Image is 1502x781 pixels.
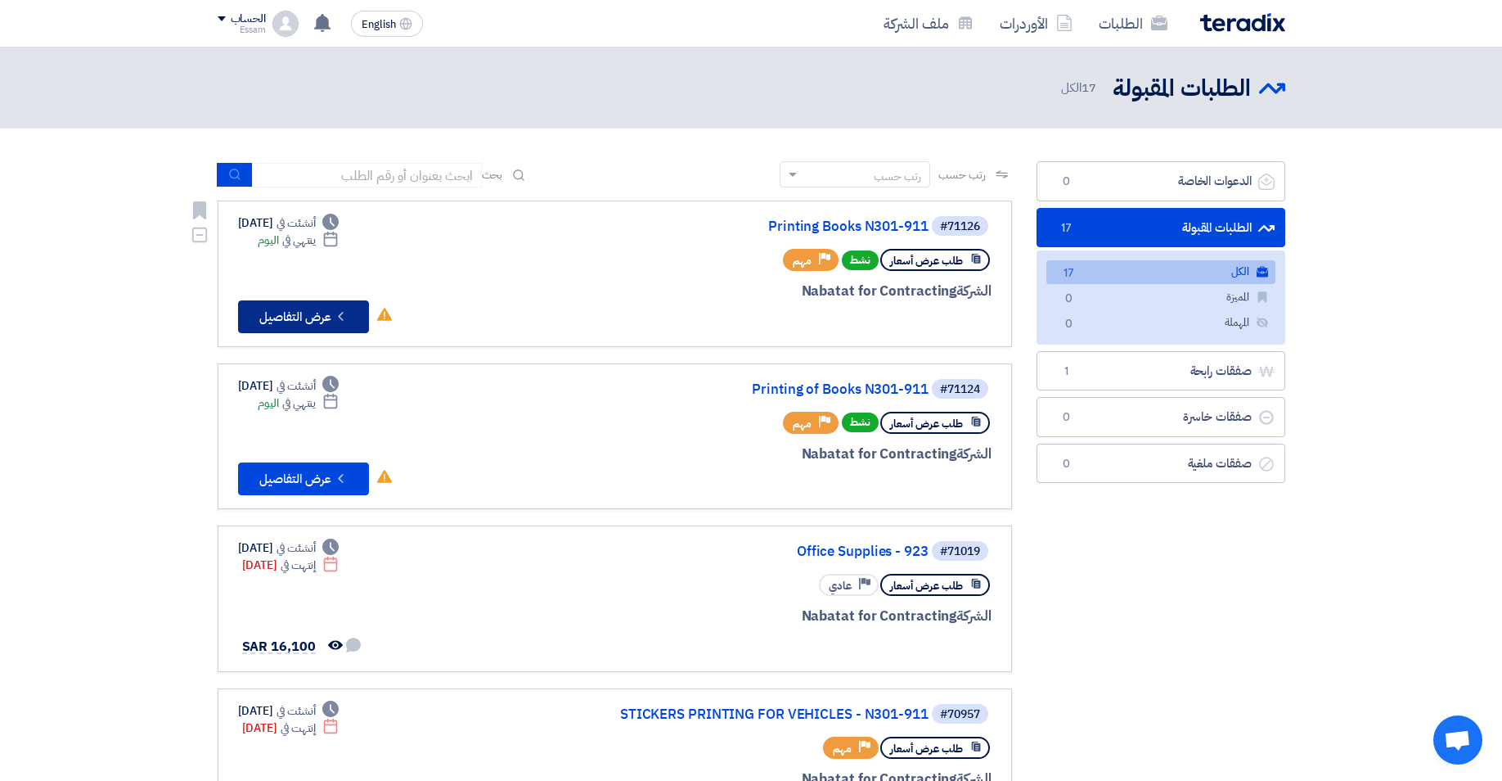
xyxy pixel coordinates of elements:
[1037,351,1285,391] a: صفقات رابحة1
[1037,397,1285,437] a: صفقات خاسرة0
[258,395,339,412] div: اليوم
[1059,265,1079,282] span: 17
[272,11,299,37] img: profile_test.png
[793,416,812,431] span: مهم
[956,606,992,626] span: الشركة
[1082,79,1096,97] span: 17
[956,444,992,464] span: الشركة
[362,19,396,30] span: English
[351,11,423,37] button: English
[874,168,921,185] div: رتب حسب
[601,219,929,234] a: Printing Books N301-911
[956,281,992,301] span: الشركة
[940,546,980,558] div: #71019
[601,544,929,559] a: Office Supplies - 923
[281,557,316,574] span: إنتهت في
[1433,716,1482,765] a: دردشة مفتوحة
[238,702,340,720] div: [DATE]
[242,637,316,657] span: SAR 16,100
[1113,73,1251,105] h2: الطلبات المقبولة
[258,232,339,249] div: اليوم
[833,741,852,756] span: مهم
[601,382,929,397] a: Printing of Books N301-911
[842,413,879,432] span: نشط
[1037,161,1285,201] a: الدعوات الخاصة0
[277,377,316,395] span: أنشئت في
[987,4,1086,43] a: الأوردرات
[277,702,316,720] span: أنشئت في
[940,384,980,395] div: #71124
[598,444,992,465] div: Nabatat for Contracting
[1200,13,1285,32] img: Teradix logo
[281,720,316,737] span: إنتهت في
[890,253,963,269] span: طلب عرض أسعار
[1086,4,1180,43] a: الطلبات
[870,4,987,43] a: ملف الشركة
[829,578,852,594] span: عادي
[598,281,992,302] div: Nabatat for Contracting
[218,25,266,34] div: Essam
[282,232,316,249] span: ينتهي في
[1061,79,1099,97] span: الكل
[238,463,369,495] button: عرض التفاصيل
[242,557,340,574] div: [DATE]
[238,214,340,232] div: [DATE]
[890,741,963,756] span: طلب عرض أسعار
[238,539,340,557] div: [DATE]
[1057,174,1077,190] span: 0
[482,166,503,183] span: بحث
[1037,444,1285,484] a: صفقات ملغية0
[231,12,266,26] div: الحساب
[1059,316,1079,333] span: 0
[282,395,316,412] span: ينتهي في
[940,221,980,232] div: #71126
[842,251,879,270] span: نشط
[940,709,980,720] div: #70957
[253,163,482,187] input: ابحث بعنوان أو رقم الطلب
[1057,220,1077,237] span: 17
[1046,260,1275,284] a: الكل
[1059,291,1079,308] span: 0
[598,606,992,627] div: Nabatat for Contracting
[1037,208,1285,248] a: الطلبات المقبولة17
[938,166,985,183] span: رتب حسب
[277,214,316,232] span: أنشئت في
[793,253,812,269] span: مهم
[1057,409,1077,426] span: 0
[1057,456,1077,472] span: 0
[238,377,340,395] div: [DATE]
[1057,363,1077,380] span: 1
[277,539,316,557] span: أنشئت في
[1046,311,1275,335] a: المهملة
[242,720,340,737] div: [DATE]
[601,707,929,722] a: STICKERS PRINTING FOR VEHICLES - N301-911
[890,416,963,431] span: طلب عرض أسعار
[1046,286,1275,309] a: المميزة
[890,578,963,594] span: طلب عرض أسعار
[238,300,369,333] button: عرض التفاصيل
